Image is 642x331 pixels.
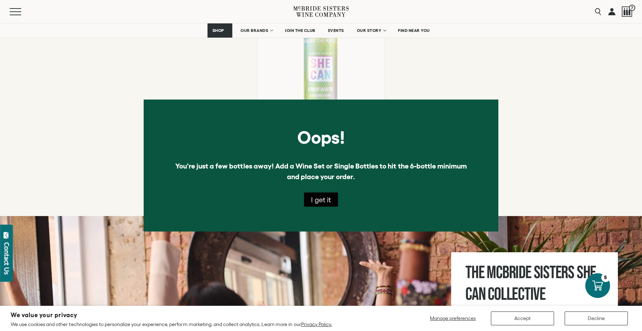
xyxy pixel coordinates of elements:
[207,23,232,38] a: SHOP
[301,321,332,327] a: Privacy Policy.
[328,28,344,33] span: EVENTS
[426,311,480,325] button: Manage preferences
[11,321,332,327] p: We use cookies and other technologies to personalize your experience, perform marketing, and coll...
[323,23,349,38] a: EVENTS
[393,23,435,38] a: FIND NEAR YOU
[304,193,338,207] button: I get it
[488,284,546,305] span: Collective
[212,28,224,33] span: SHOP
[357,28,382,33] span: OUR STORY
[240,28,268,33] span: OUR BRANDS
[487,262,531,283] span: McBride
[465,262,484,283] span: The
[398,28,430,33] span: FIND NEAR YOU
[168,124,474,150] div: Oops!
[280,23,320,38] a: JOIN THE CLUB
[629,5,635,11] span: 7
[11,312,332,318] h2: We value your privacy
[534,262,575,283] span: Sisters
[3,242,10,275] div: Contact Us
[491,311,554,325] button: Accept
[430,315,476,321] span: Manage preferences
[577,262,596,283] span: SHE
[601,273,610,282] div: 5
[10,8,35,15] button: Mobile Menu Trigger
[236,23,277,38] a: OUR BRANDS
[285,28,315,33] span: JOIN THE CLUB
[565,311,628,325] button: Decline
[465,284,485,305] span: CAN
[168,161,474,182] li: You're just a few bottles away! Add a Wine Set or Single Bottles to hit the 6-bottle minimum and ...
[352,23,390,38] a: OUR STORY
